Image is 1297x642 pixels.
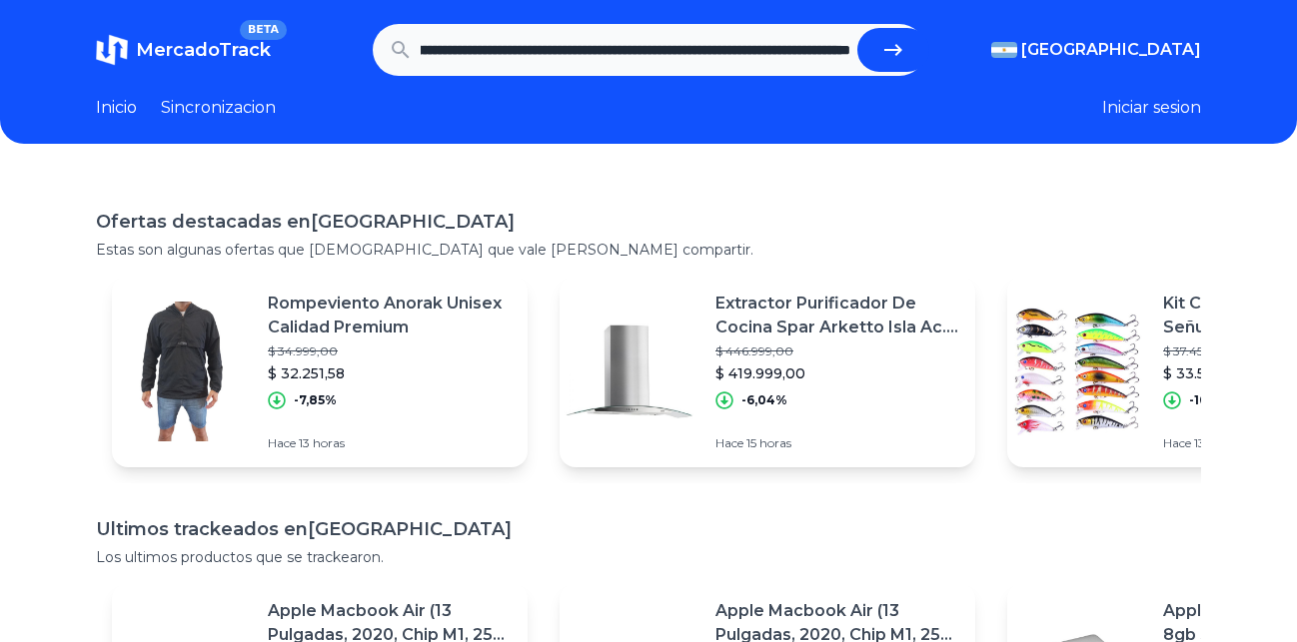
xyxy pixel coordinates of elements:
p: Hace 13 horas [268,435,512,451]
h1: Ultimos trackeados en [GEOGRAPHIC_DATA] [96,515,1201,543]
img: Featured image [1007,302,1147,441]
span: BETA [240,20,287,40]
a: MercadoTrackBETA [96,34,271,66]
button: Iniciar sesion [1102,96,1201,120]
p: Los ultimos productos que se trackearon. [96,547,1201,567]
p: Hace 15 horas [715,435,959,451]
img: Featured image [112,302,252,441]
p: Extractor Purificador De Cocina Spar Arketto Isla Ac. Inox. Isla 90cm Plateado 220v [715,292,959,339]
p: -10,53% [1189,392,1238,408]
p: $ 419.999,00 [715,363,959,383]
a: Inicio [96,96,137,120]
a: Featured imageExtractor Purificador De Cocina Spar Arketto Isla Ac. Inox. Isla 90cm Plateado 220v... [560,276,975,467]
span: MercadoTrack [136,39,271,61]
a: Sincronizacion [161,96,276,120]
p: Rompeviento Anorak Unisex Calidad Premium [268,292,512,339]
span: [GEOGRAPHIC_DATA] [1021,38,1201,62]
img: Argentina [991,42,1017,58]
button: [GEOGRAPHIC_DATA] [991,38,1201,62]
img: MercadoTrack [96,34,128,66]
a: Featured imageRompeviento Anorak Unisex Calidad Premium$ 34.999,00$ 32.251,58-7,85%Hace 13 horas [112,276,528,467]
p: $ 32.251,58 [268,363,512,383]
p: -7,85% [294,392,337,408]
h1: Ofertas destacadas en [GEOGRAPHIC_DATA] [96,208,1201,236]
p: -6,04% [741,392,787,408]
p: $ 34.999,00 [268,343,512,359]
p: $ 446.999,00 [715,343,959,359]
img: Featured image [560,302,699,441]
p: Estas son algunas ofertas que [DEMOGRAPHIC_DATA] que vale [PERSON_NAME] compartir. [96,240,1201,260]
